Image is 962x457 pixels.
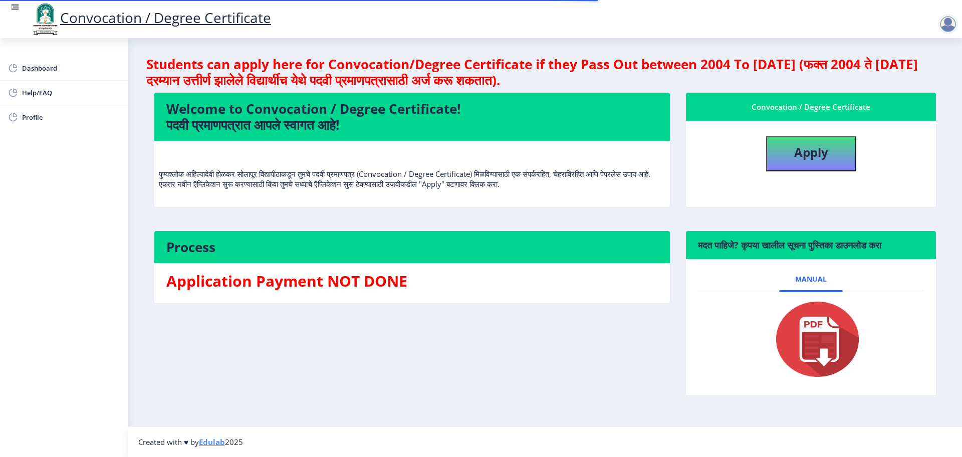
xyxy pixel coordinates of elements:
h3: Application Payment NOT DONE [166,271,658,291]
h6: मदत पाहिजे? कृपया खालील सूचना पुस्तिका डाउनलोड करा [698,239,924,251]
h4: Students can apply here for Convocation/Degree Certificate if they Pass Out between 2004 To [DATE... [146,56,944,88]
span: Dashboard [22,62,120,74]
h4: Process [166,239,658,255]
span: Created with ♥ by 2025 [138,437,243,447]
b: Apply [794,144,828,160]
span: Manual [795,275,827,283]
a: Convocation / Degree Certificate [30,8,271,27]
span: Profile [22,111,120,123]
img: logo [30,2,60,36]
img: pdf.png [761,299,861,379]
button: Apply [766,136,856,171]
span: Help/FAQ [22,87,120,99]
a: Edulab [199,437,225,447]
div: Convocation / Degree Certificate [698,101,924,113]
a: Manual [779,267,843,291]
p: पुण्यश्लोक अहिल्यादेवी होळकर सोलापूर विद्यापीठाकडून तुमचे पदवी प्रमाणपत्र (Convocation / Degree C... [159,149,665,189]
h4: Welcome to Convocation / Degree Certificate! पदवी प्रमाणपत्रात आपले स्वागत आहे! [166,101,658,133]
